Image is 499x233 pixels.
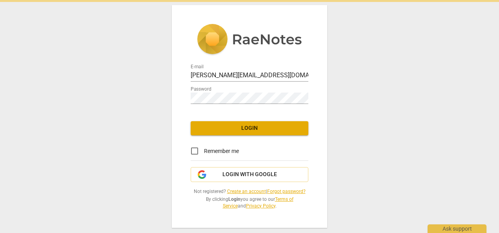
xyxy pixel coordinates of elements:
[227,189,266,194] a: Create an account
[246,203,275,209] a: Privacy Policy
[191,65,204,69] label: E-mail
[222,171,277,178] span: Login with Google
[197,24,302,56] img: 5ac2273c67554f335776073100b6d88f.svg
[191,121,308,135] button: Login
[191,87,211,92] label: Password
[197,124,302,132] span: Login
[191,167,308,182] button: Login with Google
[191,196,308,209] span: By clicking you agree to our and .
[191,188,308,195] span: Not registered? |
[267,189,306,194] a: Forgot password?
[228,197,240,202] b: Login
[223,197,293,209] a: Terms of Service
[428,224,486,233] div: Ask support
[204,147,239,155] span: Remember me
